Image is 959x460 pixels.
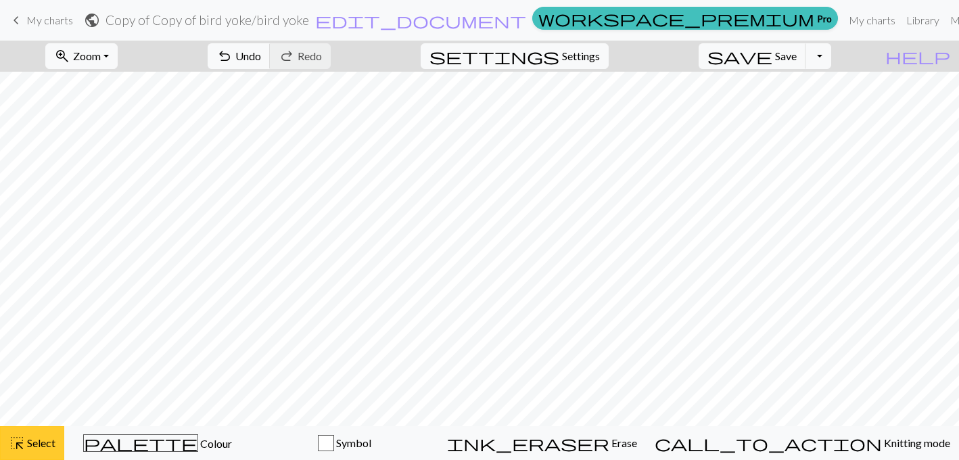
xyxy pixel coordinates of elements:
span: settings [429,47,559,66]
span: Symbol [334,436,371,449]
h2: Copy of Copy of bird yoke / bird yoke [106,12,309,28]
span: My charts [26,14,73,26]
span: Erase [609,436,637,449]
span: Colour [198,437,232,450]
button: SettingsSettings [421,43,609,69]
span: zoom_in [54,47,70,66]
span: help [885,47,950,66]
a: Pro [532,7,838,30]
a: My charts [843,7,901,34]
span: ink_eraser [447,434,609,453]
span: workspace_premium [538,9,814,28]
span: call_to_action [655,434,882,453]
span: save [707,47,772,66]
span: palette [84,434,197,453]
span: Zoom [73,49,101,62]
button: Colour [64,426,252,460]
button: Save [699,43,806,69]
span: edit_document [315,11,526,30]
span: Undo [235,49,261,62]
span: Select [25,436,55,449]
span: undo [216,47,233,66]
span: public [84,11,100,30]
span: Settings [562,48,600,64]
span: highlight_alt [9,434,25,453]
button: Symbol [252,426,439,460]
button: Erase [438,426,646,460]
span: Save [775,49,797,62]
i: Settings [429,48,559,64]
span: Knitting mode [882,436,950,449]
a: Library [901,7,945,34]
button: Undo [208,43,271,69]
button: Knitting mode [646,426,959,460]
button: Zoom [45,43,118,69]
a: My charts [8,9,73,32]
span: keyboard_arrow_left [8,11,24,30]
